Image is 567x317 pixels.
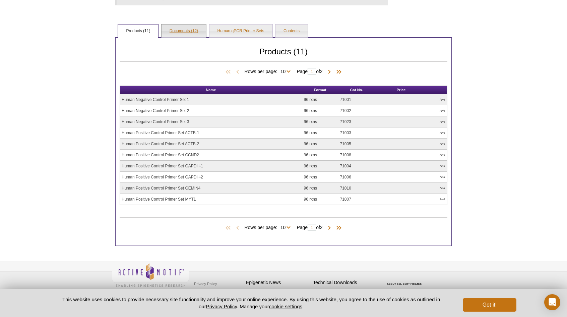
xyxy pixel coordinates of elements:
td: Human Positive Control Primer Set GAPDH-2 [120,172,302,183]
td: Human Positive Control Primer Set GEMIN4 [120,183,302,194]
td: N/A [375,127,447,139]
th: Price [375,86,428,94]
td: Human Negative Control Primer Set 1 [120,94,302,105]
span: First Page [224,69,234,75]
h4: Epigenetic News [246,280,310,285]
span: Previous Page [234,225,241,231]
td: N/A [375,172,447,183]
td: Human Positive Control Primer Set ACTB-1 [120,127,302,139]
th: Name [120,86,302,94]
td: 71023 [338,116,375,127]
td: 71005 [338,139,375,150]
button: Got it! [463,298,516,312]
td: N/A [375,183,447,194]
td: 71006 [338,172,375,183]
span: Last Page [333,225,343,231]
span: Page of [293,224,326,231]
td: N/A [375,116,447,127]
td: Human Positive Control Primer Set MYT1 [120,194,302,205]
a: Privacy Policy [206,304,237,309]
td: 96 rxns [302,194,338,205]
a: Human qPCR Primer Sets [209,24,272,38]
span: Next Page [326,225,333,231]
td: N/A [375,161,447,172]
span: First Page [224,225,234,231]
p: Sign up for our monthly newsletter highlighting recent publications in the field of epigenetics. [246,288,310,311]
td: Human Positive Control Primer Set CCND2 [120,150,302,161]
td: 96 rxns [302,172,338,183]
td: N/A [375,105,447,116]
a: Contents [275,24,308,38]
td: 96 rxns [302,116,338,127]
td: 71010 [338,183,375,194]
h2: Products (11) [120,49,447,62]
td: N/A [375,139,447,150]
img: Active Motif, [112,261,189,288]
a: Privacy Policy [192,279,218,289]
span: Previous Page [234,69,241,75]
td: 71002 [338,105,375,116]
td: 96 rxns [302,105,338,116]
h2: Products (11) [120,217,447,218]
a: Products (11) [118,24,158,38]
td: N/A [375,150,447,161]
td: 96 rxns [302,161,338,172]
div: Open Intercom Messenger [544,294,560,310]
span: Rows per page: [244,68,293,74]
span: 2 [320,225,323,230]
table: Click to Verify - This site chose Symantec SSL for secure e-commerce and confidential communicati... [380,273,430,288]
td: Human Negative Control Primer Set 3 [120,116,302,127]
td: 71008 [338,150,375,161]
span: 2 [320,69,323,74]
td: 96 rxns [302,127,338,139]
span: Last Page [333,69,343,75]
td: 96 rxns [302,139,338,150]
th: Cat No. [338,86,375,94]
td: 71007 [338,194,375,205]
p: This website uses cookies to provide necessary site functionality and improve your online experie... [51,296,452,310]
td: Human Negative Control Primer Set 2 [120,105,302,116]
button: cookie settings [269,304,302,309]
td: N/A [375,94,447,105]
span: Next Page [326,69,333,75]
th: Format [302,86,338,94]
td: 71003 [338,127,375,139]
td: 71001 [338,94,375,105]
p: Get our brochures and newsletters, or request them by mail. [313,288,377,305]
td: N/A [375,194,447,205]
td: Human Positive Control Primer Set ACTB-2 [120,139,302,150]
td: 96 rxns [302,150,338,161]
td: 71004 [338,161,375,172]
h4: Technical Downloads [313,280,377,285]
td: 96 rxns [302,183,338,194]
a: Documents (12) [162,24,206,38]
td: Human Positive Control Primer Set GAPDH-1 [120,161,302,172]
td: 96 rxns [302,94,338,105]
span: Page of [293,68,326,75]
span: Rows per page: [244,224,293,230]
a: ABOUT SSL CERTIFICATES [387,283,422,285]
